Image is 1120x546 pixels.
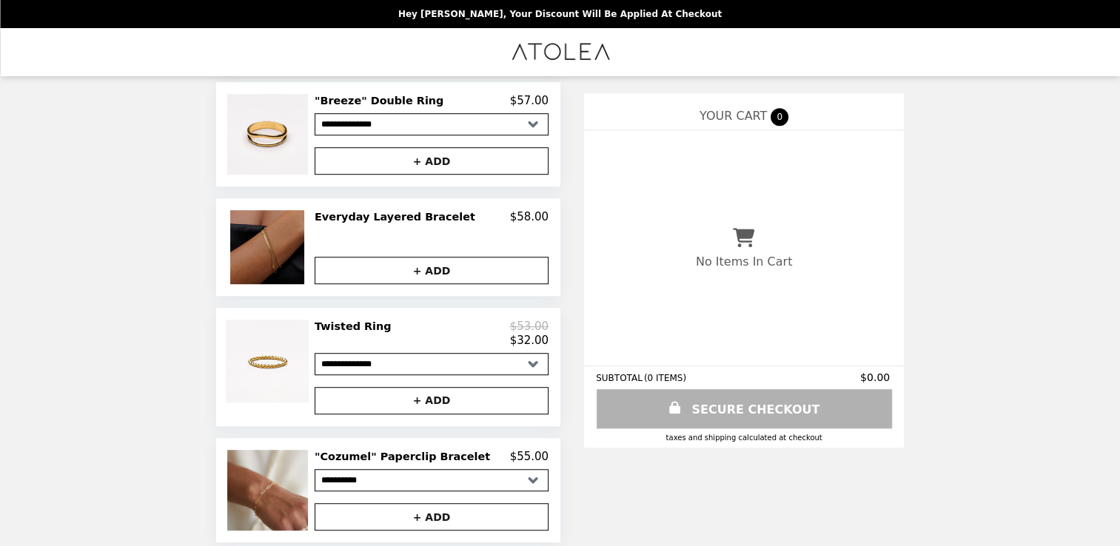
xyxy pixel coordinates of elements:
[596,434,892,442] div: Taxes and Shipping calculated at checkout
[227,450,312,530] img: "Cozumel" Paperclip Bracelet
[315,210,481,223] h2: Everyday Layered Bracelet
[510,320,549,333] p: $53.00
[315,147,549,175] button: + ADD
[510,210,549,223] p: $58.00
[700,109,767,123] span: YOUR CART
[315,503,549,530] button: + ADD
[230,210,308,284] img: Everyday Layered Bracelet
[315,450,496,463] h2: "Cozumel" Paperclip Bracelet
[644,373,686,383] span: ( 0 ITEMS )
[315,113,549,135] select: Select a product variant
[771,108,788,126] span: 0
[315,257,549,284] button: + ADD
[315,387,549,414] button: + ADD
[315,320,398,333] h2: Twisted Ring
[226,320,312,402] img: Twisted Ring
[596,373,644,383] span: SUBTOTAL
[398,9,722,19] p: Hey [PERSON_NAME], your discount will be applied at checkout
[510,94,549,107] p: $57.00
[315,94,449,107] h2: "Breeze" Double Ring
[509,37,611,67] img: Brand Logo
[315,353,549,375] select: Select a product variant
[696,255,792,269] p: No Items In Cart
[227,94,312,175] img: "Breeze" Double Ring
[510,450,549,463] p: $55.00
[315,469,549,491] select: Select a product variant
[510,334,549,347] p: $32.00
[860,371,892,383] span: $0.00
